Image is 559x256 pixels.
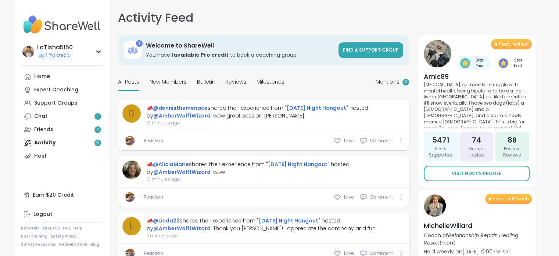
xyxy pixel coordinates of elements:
[74,226,82,231] a: Help
[147,176,405,183] span: 10 minutes ago
[287,104,346,112] a: [DATE] Night Hangout
[122,104,141,123] a: d
[33,211,52,218] div: Logout
[153,112,211,119] a: @AmberWolffWizard
[370,137,393,144] span: Comment
[21,110,103,123] a: Chat1
[498,146,526,158] span: Positive Reviews
[498,58,508,68] img: Star Host
[129,220,133,233] span: L
[153,161,189,168] a: @AliciaMarie
[34,99,78,107] div: Support Groups
[376,78,399,86] span: Mentions
[90,242,99,247] a: Blog
[424,248,530,255] p: Held weekly on [DATE] 12:00PM PDT
[268,161,327,168] a: [DATE] Night Hangout
[46,52,69,59] span: 1 Pro credit
[50,234,76,239] a: Safety Policy
[153,104,208,112] a: @dennisthemenace
[424,194,446,217] img: MichelleWillard
[424,72,530,81] h4: Amie89
[424,232,530,246] p: Coach of
[343,47,399,53] span: Find a support group
[370,194,393,200] span: Comment
[147,217,405,232] div: 📣 shared their experience from " " hosted by : Thank you [PERSON_NAME]! I appreciate the company ...
[42,226,60,231] a: About Us
[63,226,71,231] a: FAQ
[146,42,334,50] h3: Welcome to ShareWell
[147,104,405,120] div: 📣 shared their experience from " " hosted by : wow great session [PERSON_NAME]
[424,221,530,230] h4: MichelleWillard
[125,192,135,202] img: AmberWolffWizard
[508,135,517,145] span: 86
[34,73,50,80] div: Home
[153,225,211,232] a: @AmberWolffWizard
[153,168,211,176] a: @AmberWolffWizard
[21,97,103,110] a: Support Groups
[37,43,73,52] div: LaTisha5150
[259,217,318,224] a: [DATE] Night Hangout
[34,152,47,160] div: Host
[21,70,103,83] a: Home
[21,188,103,201] div: Earn $20 Credit
[493,196,529,202] span: Featured Coach
[424,81,530,127] p: Hello Ramblin [PERSON_NAME] calling from [GEOGRAPHIC_DATA], I am in recovery for [MEDICAL_DATA] b...
[21,242,56,247] a: Safety Resources
[21,12,103,38] img: ShareWell Nav Logo
[257,78,284,86] span: Milestones
[344,137,354,144] span: Love
[424,166,530,181] a: Visit Host’s Profile
[150,78,187,86] span: New Members
[146,51,334,59] h3: You have to book a coaching group.
[22,46,34,57] img: LaTisha5150
[344,194,354,200] span: Love
[432,135,449,145] span: 5471
[128,107,135,120] span: d
[34,113,47,120] div: Chat
[59,242,87,247] a: Redeem Code
[118,78,139,86] span: All Posts
[510,57,527,69] span: Star Host
[462,146,491,158] span: Groups Hosted
[472,57,488,69] span: Star Peer
[21,226,39,231] a: Referrals
[226,78,246,86] span: Reviews
[118,9,193,27] h1: Activity Feed
[34,86,78,94] div: Expert Coaching
[172,51,229,59] b: 1 available Pro credit
[499,41,529,47] span: Featured Host
[21,150,103,163] a: Host
[197,78,215,86] span: Bulletin
[153,217,180,224] a: @Linda22
[21,208,103,221] a: Logout
[136,40,143,47] div: 1
[125,136,135,145] img: AmberWolffWizard
[96,127,99,133] span: 2
[424,40,451,67] img: Amie89
[460,58,470,68] img: Star Peer
[404,79,407,85] span: 3
[141,137,163,144] a: 1 Reaction
[427,146,455,158] span: Peers Supported
[141,194,163,200] a: 1 Reaction
[147,161,405,176] div: 📣 shared their experience from " " hosted by : wow
[472,135,481,145] span: 74
[21,234,47,239] a: Host Training
[122,217,141,235] a: L
[338,42,403,58] a: Find a support group
[147,120,405,126] span: 10 minutes ago
[147,232,405,239] span: 11 minutes ago
[424,232,518,246] i: Relationship Repair: Healing Resentment
[21,123,103,136] a: Friends2
[21,83,103,97] a: Expert Coaching
[122,161,141,179] img: AliciaMarie
[452,170,501,177] span: Visit Host’s Profile
[34,126,53,133] div: Friends
[97,113,98,120] span: 1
